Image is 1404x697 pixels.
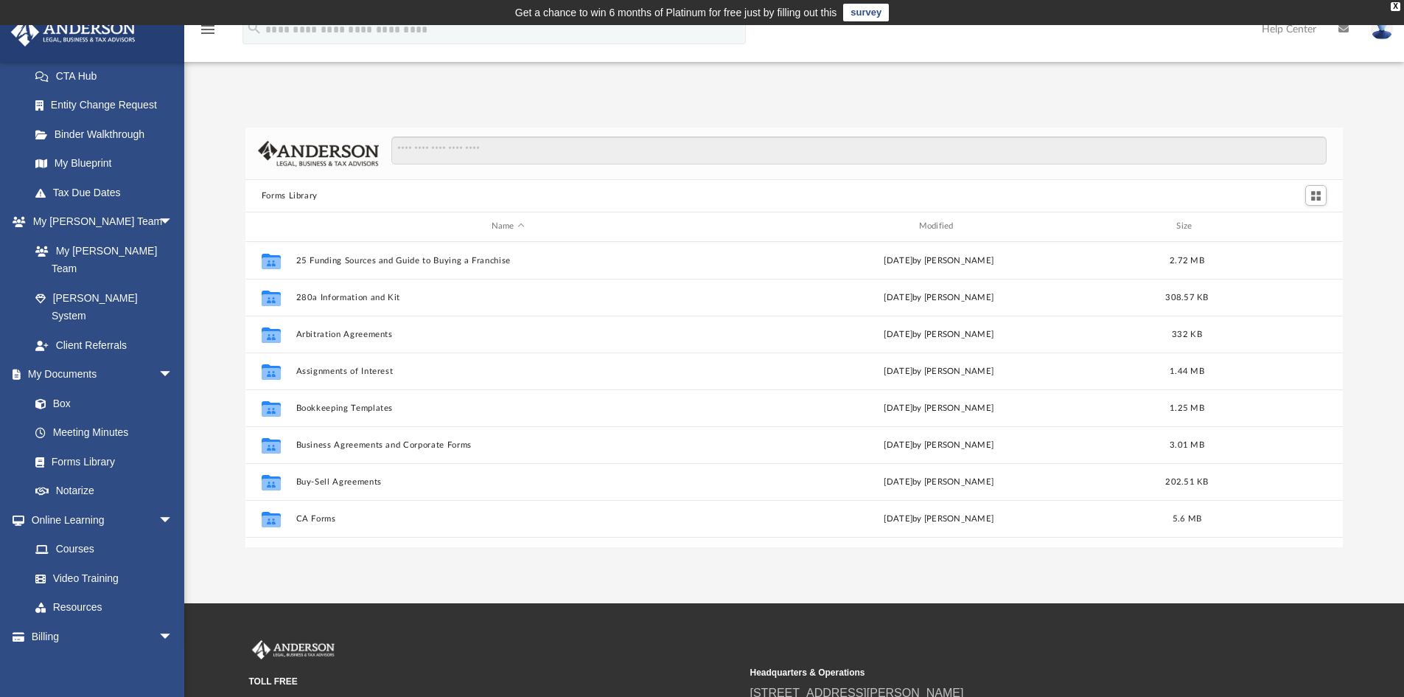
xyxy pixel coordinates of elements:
button: Arbitration Agreements [296,330,720,339]
a: Video Training [21,564,181,593]
a: My [PERSON_NAME] Team [21,236,181,283]
a: Online Learningarrow_drop_down [10,505,188,535]
button: 25 Funding Sources and Guide to Buying a Franchise [296,256,720,266]
span: 1.44 MB [1170,367,1204,375]
a: Meeting Minutes [21,418,188,448]
div: [DATE] by [PERSON_NAME] [727,401,1151,415]
span: 308.57 KB [1165,293,1208,301]
div: [DATE] by [PERSON_NAME] [727,475,1151,488]
button: Buy-Sell Agreements [296,477,720,487]
button: Assignments of Interest [296,367,720,376]
a: Entity Change Request [21,91,195,120]
a: Client Referrals [21,330,188,360]
div: grid [245,242,1344,547]
div: Modified [726,220,1150,233]
span: arrow_drop_down [158,360,188,390]
span: 5.6 MB [1172,514,1201,522]
div: [DATE] by [PERSON_NAME] [727,438,1151,451]
img: User Pic [1371,18,1393,40]
div: [DATE] by [PERSON_NAME] [727,327,1151,341]
button: Switch to Grid View [1305,185,1327,206]
button: 280a Information and Kit [296,293,720,302]
button: CA Forms [296,514,720,524]
a: survey [843,4,889,21]
div: id [1223,220,1326,233]
div: Name [295,220,719,233]
div: [DATE] by [PERSON_NAME] [727,512,1151,525]
button: Business Agreements and Corporate Forms [296,440,720,450]
input: Search files and folders [391,136,1327,164]
div: [DATE] by [PERSON_NAME] [727,254,1151,267]
span: 202.51 KB [1165,477,1208,485]
div: Get a chance to win 6 months of Platinum for free just by filling out this [515,4,837,21]
span: 2.72 MB [1170,256,1204,264]
a: Box [21,389,181,418]
a: Resources [21,593,188,623]
a: CTA Hub [21,61,195,91]
a: Notarize [21,476,188,506]
div: close [1391,2,1400,11]
i: search [246,20,262,36]
a: Billingarrow_drop_down [10,622,195,651]
a: Forms Library [21,447,181,476]
span: arrow_drop_down [158,622,188,652]
span: 332 KB [1172,330,1202,338]
div: [DATE] by [PERSON_NAME] [727,291,1151,304]
span: 1.25 MB [1170,403,1204,412]
img: Anderson Advisors Platinum Portal [7,18,140,46]
a: My Blueprint [21,149,188,178]
div: id [252,220,289,233]
span: 3.01 MB [1170,440,1204,448]
a: Courses [21,535,188,564]
small: Headquarters & Operations [750,666,1241,679]
a: My Documentsarrow_drop_down [10,360,188,389]
span: arrow_drop_down [158,207,188,237]
i: menu [199,21,217,38]
a: menu [199,28,217,38]
a: My [PERSON_NAME] Teamarrow_drop_down [10,207,188,237]
a: Binder Walkthrough [21,119,195,149]
a: [PERSON_NAME] System [21,283,188,330]
button: Forms Library [262,190,318,203]
small: TOLL FREE [249,675,740,688]
a: Tax Due Dates [21,178,195,207]
div: Size [1157,220,1216,233]
button: Bookkeeping Templates [296,403,720,413]
div: [DATE] by [PERSON_NAME] [727,364,1151,378]
img: Anderson Advisors Platinum Portal [249,640,338,659]
span: arrow_drop_down [158,505,188,535]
